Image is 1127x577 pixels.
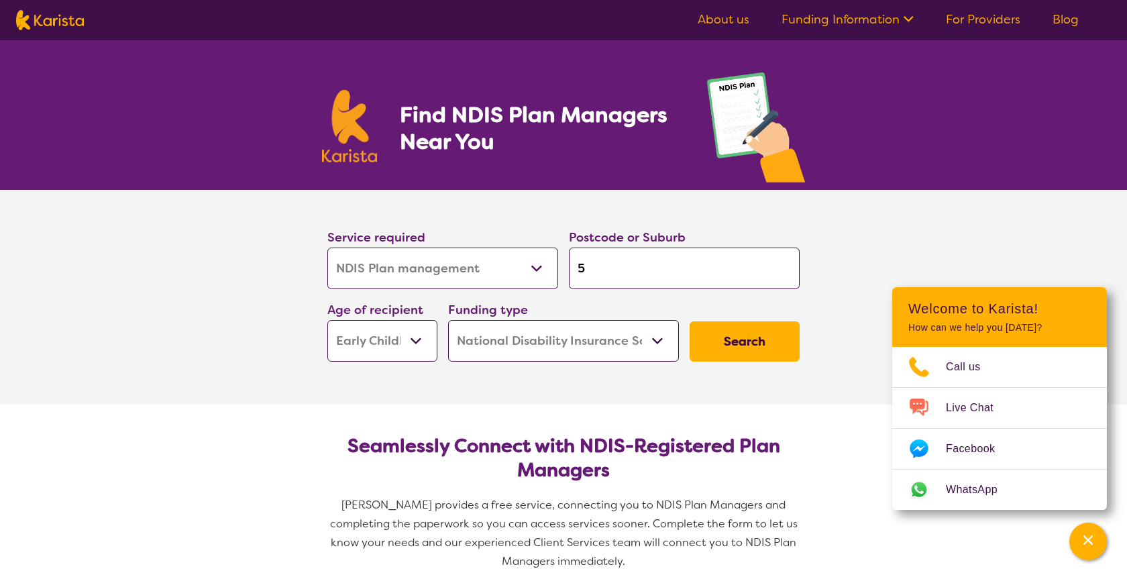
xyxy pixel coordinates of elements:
[327,302,423,318] label: Age of recipient
[892,287,1107,510] div: Channel Menu
[782,11,914,28] a: Funding Information
[322,90,377,162] img: Karista logo
[908,301,1091,317] h2: Welcome to Karista!
[338,434,789,482] h2: Seamlessly Connect with NDIS-Registered Plan Managers
[946,398,1010,418] span: Live Chat
[946,11,1020,28] a: For Providers
[908,322,1091,333] p: How can we help you [DATE]?
[1069,523,1107,560] button: Channel Menu
[892,347,1107,510] ul: Choose channel
[330,498,800,568] span: [PERSON_NAME] provides a free service, connecting you to NDIS Plan Managers and completing the pa...
[946,439,1011,459] span: Facebook
[327,229,425,246] label: Service required
[707,72,805,190] img: plan-management
[946,480,1014,500] span: WhatsApp
[690,321,800,362] button: Search
[569,229,686,246] label: Postcode or Suburb
[16,10,84,30] img: Karista logo
[946,357,997,377] span: Call us
[448,302,528,318] label: Funding type
[569,248,800,289] input: Type
[892,470,1107,510] a: Web link opens in a new tab.
[1053,11,1079,28] a: Blog
[400,101,680,155] h1: Find NDIS Plan Managers Near You
[698,11,749,28] a: About us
